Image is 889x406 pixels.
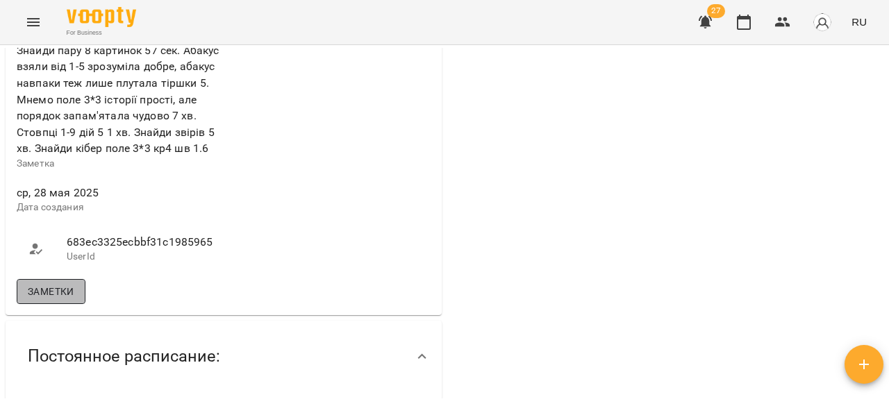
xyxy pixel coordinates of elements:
[707,4,725,18] span: 27
[813,12,832,32] img: avatar_s.png
[6,321,442,392] div: Постоянное расписание:
[846,9,872,35] button: RU
[17,6,50,39] button: Menu
[17,201,221,214] p: Дата создания
[17,279,85,304] button: Заметки
[17,157,221,171] p: Заметка
[28,346,220,367] span: Постоянное расписание:
[67,7,136,27] img: Voopty Logo
[67,250,210,264] p: UserId
[67,234,210,251] span: 683ec3325ecbbf31c1985965
[28,283,74,300] span: Заметки
[17,185,221,201] span: ср, 28 мая 2025
[851,15,867,29] span: RU
[67,28,136,37] span: For Business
